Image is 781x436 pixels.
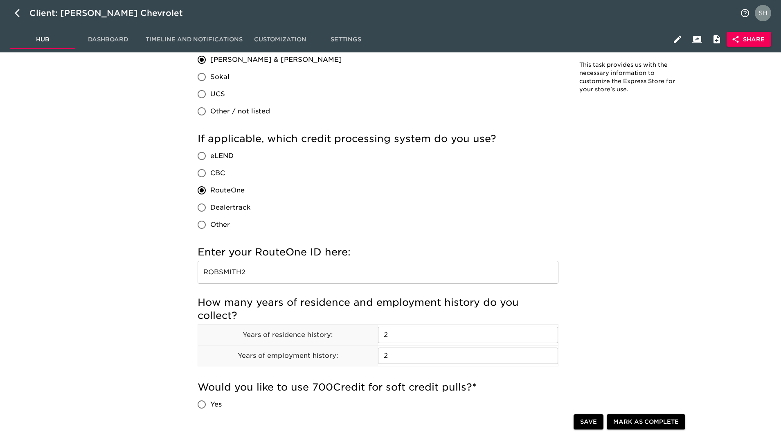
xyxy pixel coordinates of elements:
[29,7,194,20] div: Client: [PERSON_NAME] Chevrolet
[15,34,70,45] span: Hub
[80,34,136,45] span: Dashboard
[210,55,342,65] span: [PERSON_NAME] & [PERSON_NAME]
[580,417,597,427] span: Save
[668,29,687,49] button: Edit Hub
[210,203,251,212] span: Dealertrack
[198,246,558,259] h5: Enter your RouteOne ID here:
[198,296,558,322] h5: How many years of residence and employment history do you collect?
[198,330,378,340] p: Years of residence history:
[252,34,308,45] span: Customization
[735,3,755,23] button: notifications
[198,132,558,145] h5: If applicable, which credit processing system do you use?
[210,400,222,409] span: Yes
[613,417,679,427] span: Mark as Complete
[210,72,230,82] span: Sokal
[210,151,234,161] span: eLEND
[210,89,225,99] span: UCS
[607,415,685,430] button: Mark as Complete
[579,61,677,94] p: This task provides us with the necessary information to customize the Express Store for your stor...
[707,29,727,49] button: Internal Notes and Comments
[210,168,225,178] span: CBC
[733,34,765,45] span: Share
[687,29,707,49] button: Client View
[198,381,558,394] h5: Would you like to use 700Credit for soft credit pulls?
[210,106,270,116] span: Other / not listed
[755,5,771,21] img: Profile
[198,261,558,284] input: Example: 010101
[727,32,771,47] button: Share
[146,34,243,45] span: Timeline and Notifications
[210,185,245,195] span: RouteOne
[574,415,603,430] button: Save
[198,351,378,361] p: Years of employment history:
[210,220,230,230] span: Other
[318,34,374,45] span: Settings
